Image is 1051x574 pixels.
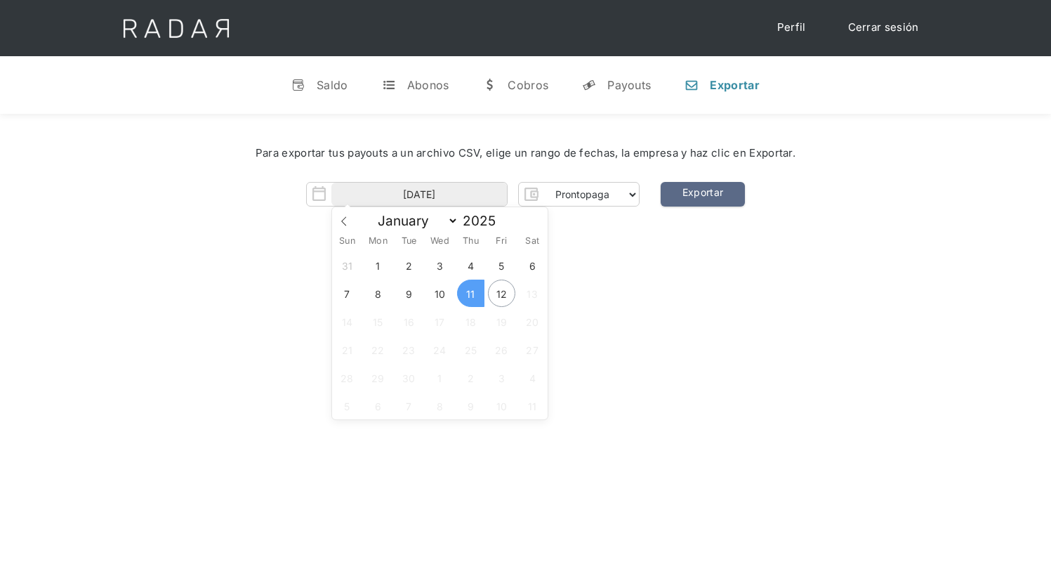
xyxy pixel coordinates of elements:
span: September 17, 2025 [426,308,454,335]
span: September 21, 2025 [333,336,361,363]
span: August 31, 2025 [333,252,361,279]
div: n [685,78,699,92]
span: September 22, 2025 [364,336,392,363]
span: September 18, 2025 [457,308,484,335]
span: Tue [393,237,424,246]
div: y [582,78,596,92]
div: Cobros [508,78,548,92]
span: September 24, 2025 [426,336,454,363]
div: v [291,78,305,92]
span: Thu [455,237,486,246]
span: September 27, 2025 [519,336,546,363]
div: Para exportar tus payouts a un archivo CSV, elige un rango de fechas, la empresa y haz clic en Ex... [42,145,1009,162]
span: October 7, 2025 [395,392,423,419]
div: Payouts [607,78,651,92]
span: September 25, 2025 [457,336,484,363]
span: October 10, 2025 [488,392,515,419]
span: September 5, 2025 [488,252,515,279]
span: September 8, 2025 [364,280,392,307]
span: September 13, 2025 [519,280,546,307]
a: Cerrar sesión [834,14,933,41]
span: October 4, 2025 [519,364,546,391]
a: Perfil [763,14,820,41]
span: September 28, 2025 [333,364,361,391]
span: September 11, 2025 [457,280,484,307]
form: Form [306,182,640,207]
span: October 9, 2025 [457,392,484,419]
span: September 16, 2025 [395,308,423,335]
div: Saldo [317,78,348,92]
span: October 11, 2025 [519,392,546,419]
span: October 6, 2025 [364,392,392,419]
a: Exportar [661,182,745,207]
span: September 30, 2025 [395,364,423,391]
div: Exportar [710,78,759,92]
span: September 15, 2025 [364,308,392,335]
span: Wed [424,237,455,246]
span: September 23, 2025 [395,336,423,363]
span: October 5, 2025 [333,392,361,419]
select: Month [371,212,458,230]
span: September 12, 2025 [488,280,515,307]
span: September 2, 2025 [395,252,423,279]
span: September 4, 2025 [457,252,484,279]
span: September 20, 2025 [519,308,546,335]
span: September 19, 2025 [488,308,515,335]
span: September 7, 2025 [333,280,361,307]
span: September 14, 2025 [333,308,361,335]
span: September 10, 2025 [426,280,454,307]
span: October 8, 2025 [426,392,454,419]
span: October 2, 2025 [457,364,484,391]
span: October 3, 2025 [488,364,515,391]
span: October 1, 2025 [426,364,454,391]
div: w [482,78,496,92]
span: September 6, 2025 [519,252,546,279]
div: t [382,78,396,92]
span: September 26, 2025 [488,336,515,363]
span: Sat [517,237,548,246]
span: Sun [332,237,363,246]
span: September 29, 2025 [364,364,392,391]
span: September 3, 2025 [426,252,454,279]
div: Abonos [407,78,449,92]
span: September 1, 2025 [364,252,392,279]
span: September 9, 2025 [395,280,423,307]
span: Fri [486,237,517,246]
input: Year [458,213,509,229]
span: Mon [362,237,393,246]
